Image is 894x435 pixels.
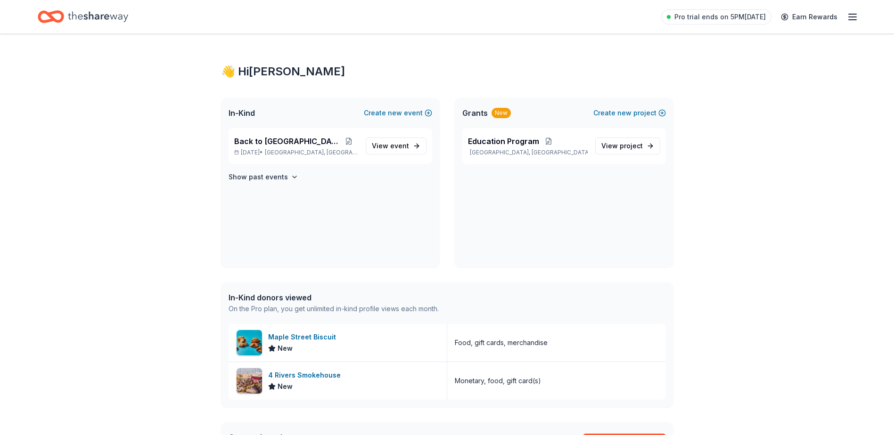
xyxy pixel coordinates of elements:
[237,368,262,394] img: Image for 4 Rivers Smokehouse
[593,107,666,119] button: Createnewproject
[229,171,298,183] button: Show past events
[595,137,660,154] a: View project
[38,6,128,28] a: Home
[268,331,340,343] div: Maple Street Biscuit
[372,140,409,152] span: View
[229,303,439,314] div: On the Pro plan, you get unlimited in-kind profile views each month.
[234,149,358,156] p: [DATE] •
[468,136,539,147] span: Education Program
[234,136,340,147] span: Back to [GEOGRAPHIC_DATA]
[364,107,432,119] button: Createnewevent
[366,137,426,154] a: View event
[492,108,511,118] div: New
[278,343,293,354] span: New
[617,107,632,119] span: new
[221,64,673,79] div: 👋 Hi [PERSON_NAME]
[237,330,262,355] img: Image for Maple Street Biscuit
[268,370,344,381] div: 4 Rivers Smokehouse
[455,337,548,348] div: Food, gift cards, merchandise
[462,107,488,119] span: Grants
[229,107,255,119] span: In-Kind
[455,375,541,387] div: Monetary, food, gift card(s)
[468,149,588,156] p: [GEOGRAPHIC_DATA], [GEOGRAPHIC_DATA]
[620,142,643,150] span: project
[265,149,358,156] span: [GEOGRAPHIC_DATA], [GEOGRAPHIC_DATA]
[661,9,771,24] a: Pro trial ends on 5PM[DATE]
[229,292,439,303] div: In-Kind donors viewed
[388,107,402,119] span: new
[390,142,409,150] span: event
[674,11,766,23] span: Pro trial ends on 5PM[DATE]
[278,381,293,392] span: New
[229,171,288,183] h4: Show past events
[775,8,843,25] a: Earn Rewards
[601,140,643,152] span: View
